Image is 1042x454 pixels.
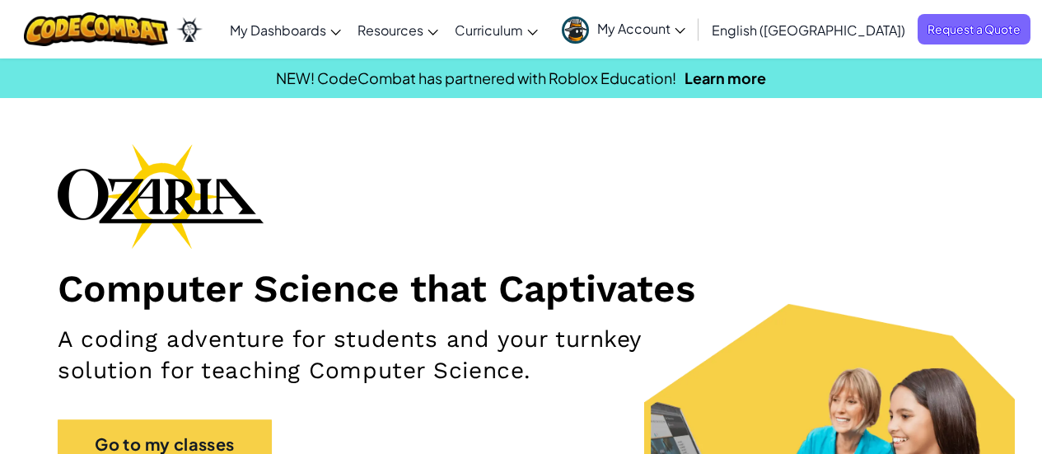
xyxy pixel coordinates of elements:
[455,21,523,39] span: Curriculum
[703,7,914,52] a: English ([GEOGRAPHIC_DATA])
[562,16,589,44] img: avatar
[918,14,1030,44] a: Request a Quote
[712,21,905,39] span: English ([GEOGRAPHIC_DATA])
[230,21,326,39] span: My Dashboards
[276,68,676,87] span: NEW! CodeCombat has partnered with Roblox Education!
[554,3,694,55] a: My Account
[58,143,264,249] img: Ozaria branding logo
[58,265,984,311] h1: Computer Science that Captivates
[176,17,203,42] img: Ozaria
[58,324,679,386] h2: A coding adventure for students and your turnkey solution for teaching Computer Science.
[222,7,349,52] a: My Dashboards
[349,7,446,52] a: Resources
[685,68,766,87] a: Learn more
[446,7,546,52] a: Curriculum
[357,21,423,39] span: Resources
[597,20,685,37] span: My Account
[24,12,168,46] img: CodeCombat logo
